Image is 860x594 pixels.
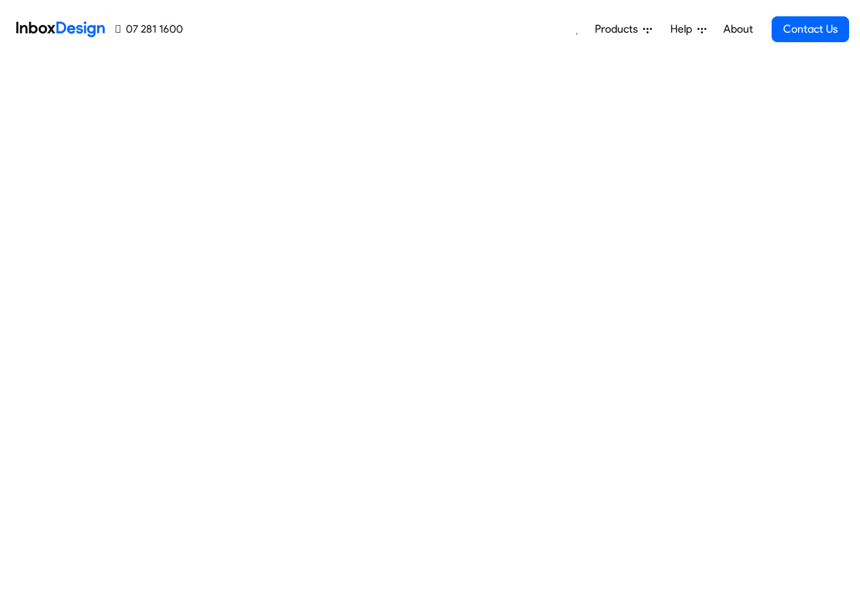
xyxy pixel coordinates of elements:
a: Products [589,16,657,43]
a: 07 281 1600 [116,21,183,37]
a: About [719,16,757,43]
a: Help [665,16,712,43]
a: Contact Us [772,16,849,42]
span: Products [595,21,643,37]
span: Help [670,21,698,37]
